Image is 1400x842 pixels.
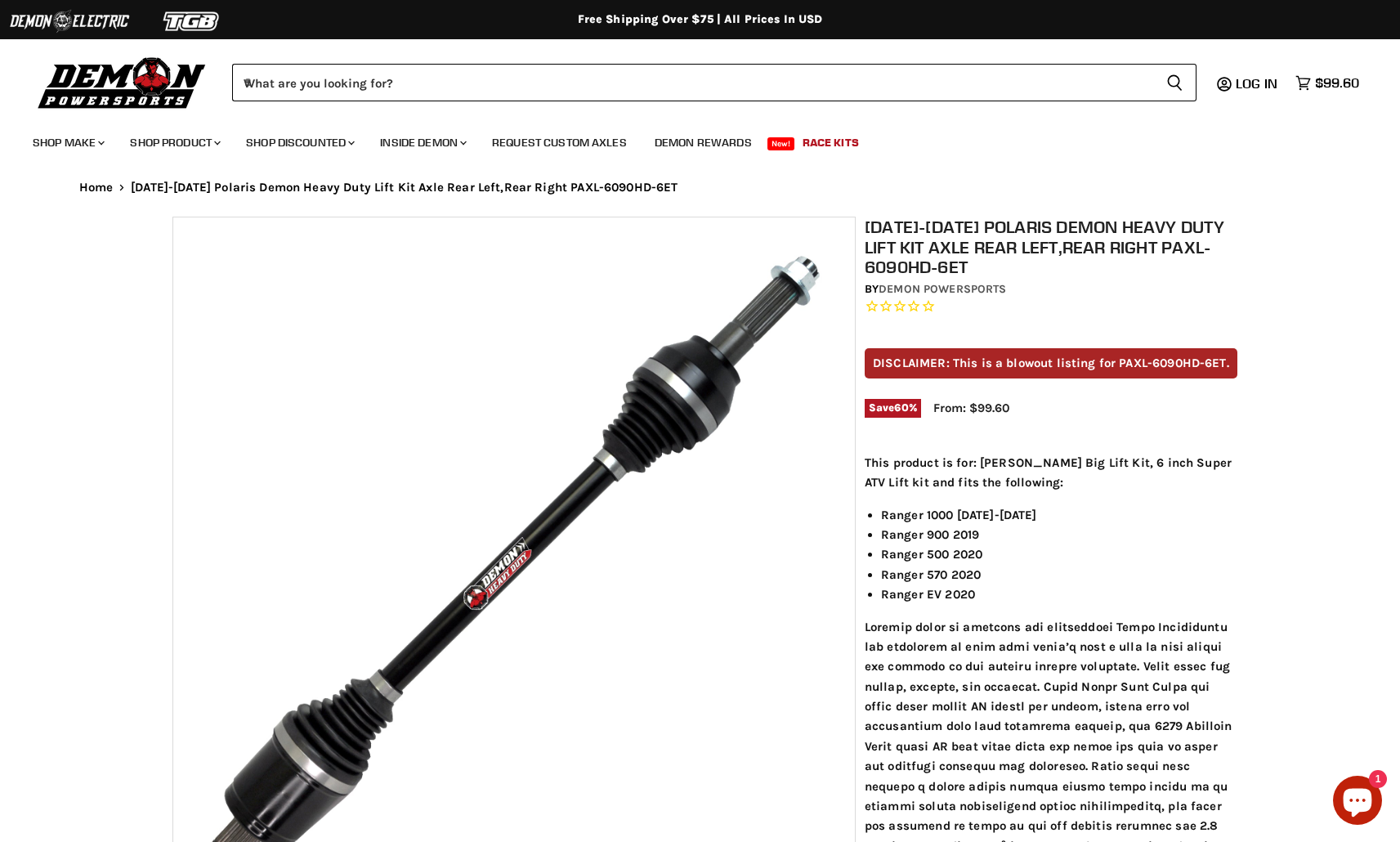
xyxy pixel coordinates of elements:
p: This product is for: [PERSON_NAME] Big Lift Kit, 6 inch Super ATV Lift kit and fits the following: [865,453,1237,493]
span: $99.60 [1315,75,1359,91]
span: 60 [894,401,908,414]
nav: Breadcrumbs [47,181,1354,195]
li: Ranger 500 2020 [881,544,1237,564]
a: $99.60 [1287,71,1367,95]
a: Request Custom Axles [480,126,639,159]
li: Ranger 570 2020 [881,565,1237,584]
p: DISCLAIMER: This is a blowout listing for PAXL-6090HD-6ET. [865,348,1237,378]
form: Product [232,64,1196,101]
a: Log in [1228,76,1287,91]
li: Ranger 900 2019 [881,525,1237,544]
img: TGB Logo 2 [131,6,253,37]
a: Home [79,181,114,195]
span: Log in [1236,75,1277,92]
a: Inside Demon [368,126,476,159]
a: Shop Discounted [234,126,365,159]
h1: [DATE]-[DATE] Polaris Demon Heavy Duty Lift Kit Axle Rear Left,Rear Right PAXL-6090HD-6ET [865,217,1237,277]
li: Ranger 1000 [DATE]-[DATE] [881,505,1237,525]
a: Shop Make [20,126,114,159]
ul: Main menu [20,119,1355,159]
img: Demon Electric Logo 2 [8,6,131,37]
span: New! [767,137,795,150]
span: [DATE]-[DATE] Polaris Demon Heavy Duty Lift Kit Axle Rear Left,Rear Right PAXL-6090HD-6ET [131,181,678,195]
a: Race Kits [790,126,871,159]
button: Search [1153,64,1196,101]
img: Demon Powersports [33,53,212,111]
inbox-online-store-chat: Shopify online store chat [1328,776,1387,829]
div: Free Shipping Over $75 | All Prices In USD [47,12,1354,27]
span: From: $99.60 [933,401,1009,415]
a: Demon Powersports [879,282,1006,296]
a: Shop Product [118,126,230,159]
div: by [865,280,1237,298]
li: Ranger EV 2020 [881,584,1237,604]
a: Demon Rewards [642,126,764,159]
span: Save % [865,399,921,417]
span: Rated 0.0 out of 5 stars 0 reviews [865,298,1237,316]
input: When autocomplete results are available use up and down arrows to review and enter to select [232,64,1153,101]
